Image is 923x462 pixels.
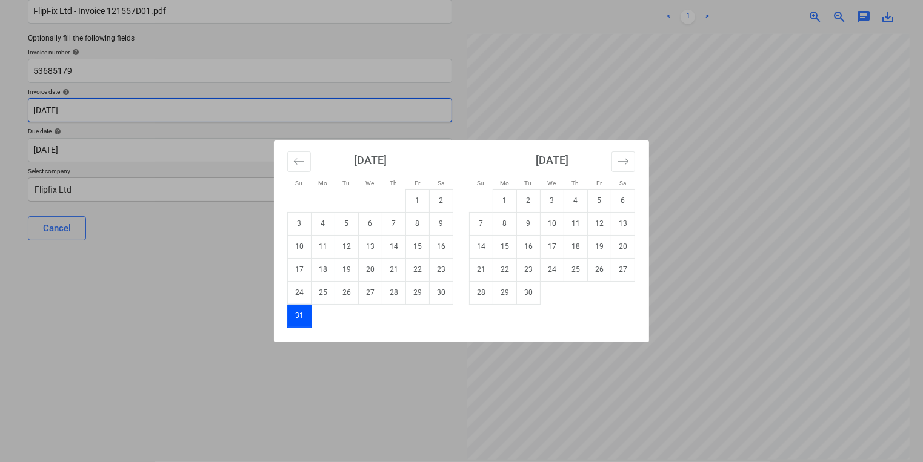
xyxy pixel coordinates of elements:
td: Selected. Sunday, August 31, 2025 [288,304,312,327]
td: Sunday, September 7, 2025 [470,212,493,235]
td: Tuesday, August 26, 2025 [335,281,359,304]
td: Monday, August 18, 2025 [312,258,335,281]
td: Wednesday, September 24, 2025 [541,258,564,281]
td: Saturday, September 13, 2025 [611,212,635,235]
td: Tuesday, August 19, 2025 [335,258,359,281]
td: Thursday, September 4, 2025 [564,189,588,212]
small: Th [572,180,579,186]
td: Monday, August 25, 2025 [312,281,335,304]
td: Saturday, September 20, 2025 [611,235,635,258]
td: Thursday, September 18, 2025 [564,235,588,258]
td: Friday, September 19, 2025 [588,235,611,258]
td: Tuesday, September 16, 2025 [517,235,541,258]
td: Tuesday, September 9, 2025 [517,212,541,235]
td: Monday, August 4, 2025 [312,212,335,235]
td: Thursday, August 28, 2025 [382,281,406,304]
td: Wednesday, August 20, 2025 [359,258,382,281]
strong: [DATE] [536,154,568,167]
iframe: Chat Widget [862,404,923,462]
small: Mo [318,180,327,186]
td: Sunday, September 28, 2025 [470,281,493,304]
td: Friday, August 15, 2025 [406,235,430,258]
td: Thursday, September 25, 2025 [564,258,588,281]
td: Tuesday, September 23, 2025 [517,258,541,281]
td: Saturday, August 16, 2025 [430,235,453,258]
small: Su [296,180,303,186]
td: Sunday, September 21, 2025 [470,258,493,281]
td: Wednesday, August 13, 2025 [359,235,382,258]
td: Wednesday, September 10, 2025 [541,212,564,235]
td: Wednesday, August 6, 2025 [359,212,382,235]
td: Monday, September 15, 2025 [493,235,517,258]
td: Monday, September 29, 2025 [493,281,517,304]
small: Tu [343,180,350,186]
td: Tuesday, September 2, 2025 [517,189,541,212]
small: Su [478,180,485,186]
td: Tuesday, September 30, 2025 [517,281,541,304]
strong: [DATE] [354,154,387,167]
small: Tu [525,180,532,186]
small: We [548,180,556,186]
td: Wednesday, September 3, 2025 [541,189,564,212]
td: Thursday, August 14, 2025 [382,235,406,258]
td: Saturday, September 6, 2025 [611,189,635,212]
td: Tuesday, August 5, 2025 [335,212,359,235]
div: Calendar [274,140,649,342]
td: Saturday, August 30, 2025 [430,281,453,304]
small: Sa [619,180,626,186]
td: Friday, September 12, 2025 [588,212,611,235]
td: Monday, September 1, 2025 [493,189,517,212]
td: Sunday, August 10, 2025 [288,235,312,258]
td: Monday, September 8, 2025 [493,212,517,235]
td: Saturday, September 27, 2025 [611,258,635,281]
button: Move forward to switch to the next month. [611,151,635,172]
small: Fr [596,180,602,186]
small: Mo [500,180,509,186]
small: Th [390,180,398,186]
button: Move backward to switch to the previous month. [287,151,311,172]
small: Fr [415,180,420,186]
td: Thursday, September 11, 2025 [564,212,588,235]
td: Friday, August 29, 2025 [406,281,430,304]
td: Tuesday, August 12, 2025 [335,235,359,258]
td: Sunday, August 24, 2025 [288,281,312,304]
td: Friday, September 26, 2025 [588,258,611,281]
td: Sunday, September 14, 2025 [470,235,493,258]
td: Friday, August 22, 2025 [406,258,430,281]
td: Wednesday, August 27, 2025 [359,281,382,304]
td: Saturday, August 23, 2025 [430,258,453,281]
td: Monday, August 11, 2025 [312,235,335,258]
td: Saturday, August 9, 2025 [430,212,453,235]
td: Thursday, August 7, 2025 [382,212,406,235]
td: Monday, September 22, 2025 [493,258,517,281]
td: Sunday, August 17, 2025 [288,258,312,281]
td: Wednesday, September 17, 2025 [541,235,564,258]
small: We [366,180,375,186]
small: Sa [438,180,444,186]
td: Friday, August 1, 2025 [406,189,430,212]
td: Saturday, August 2, 2025 [430,189,453,212]
td: Friday, August 8, 2025 [406,212,430,235]
td: Thursday, August 21, 2025 [382,258,406,281]
td: Sunday, August 3, 2025 [288,212,312,235]
td: Friday, September 5, 2025 [588,189,611,212]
